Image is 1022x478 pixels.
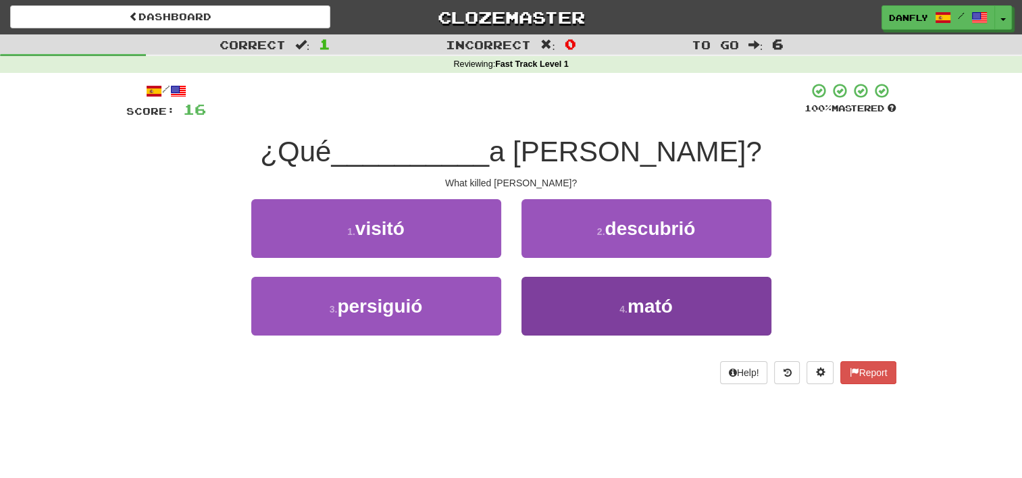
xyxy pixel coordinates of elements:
[619,304,628,315] small: 4 .
[183,101,206,117] span: 16
[220,38,286,51] span: Correct
[126,176,896,190] div: What killed [PERSON_NAME]?
[597,226,605,237] small: 2 .
[126,105,175,117] span: Score:
[126,82,206,99] div: /
[355,218,405,239] span: visitó
[331,136,489,167] span: __________
[330,304,338,315] small: 3 .
[889,11,928,24] span: danfly
[692,38,739,51] span: To go
[295,39,310,51] span: :
[446,38,531,51] span: Incorrect
[521,199,771,258] button: 2.descubrió
[804,103,896,115] div: Mastered
[319,36,330,52] span: 1
[337,296,422,317] span: persiguió
[251,277,501,336] button: 3.persiguió
[958,11,965,20] span: /
[521,277,771,336] button: 4.mató
[347,226,355,237] small: 1 .
[495,59,569,69] strong: Fast Track Level 1
[10,5,330,28] a: Dashboard
[748,39,763,51] span: :
[351,5,671,29] a: Clozemaster
[774,361,800,384] button: Round history (alt+y)
[540,39,555,51] span: :
[565,36,576,52] span: 0
[882,5,995,30] a: danfly /
[251,199,501,258] button: 1.visitó
[772,36,784,52] span: 6
[840,361,896,384] button: Report
[605,218,695,239] span: descubrió
[628,296,673,317] span: mató
[260,136,331,167] span: ¿Qué
[720,361,768,384] button: Help!
[804,103,832,113] span: 100 %
[489,136,762,167] span: a [PERSON_NAME]?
